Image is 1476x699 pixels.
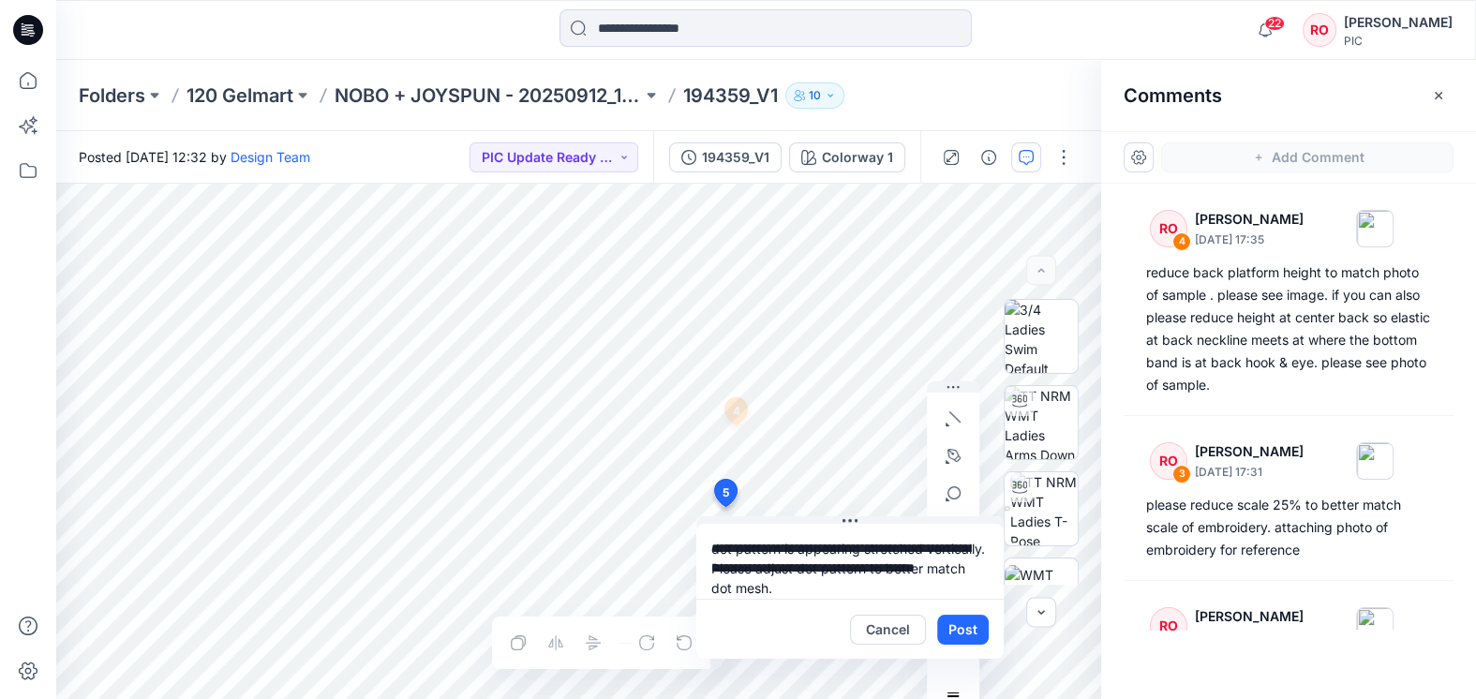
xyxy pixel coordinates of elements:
[79,147,310,167] span: Posted [DATE] 12:32 by
[1172,465,1191,483] div: 3
[785,82,844,109] button: 10
[683,82,778,109] p: 194359_V1
[1195,208,1304,231] p: [PERSON_NAME]
[1172,232,1191,251] div: 4
[1303,13,1336,47] div: RO
[186,82,293,109] a: 120 Gelmart
[809,85,821,106] p: 10
[1264,16,1285,31] span: 22
[335,82,642,109] a: NOBO + JOYSPUN - 20250912_120_GC
[1195,628,1304,647] p: [DATE] 22:40
[1195,231,1304,249] p: [DATE] 17:35
[669,142,782,172] button: 194359_V1
[1005,386,1078,459] img: TT NRM WMT Ladies Arms Down
[79,82,145,109] a: Folders
[1146,494,1431,561] div: please reduce scale 25% to better match scale of embroidery. attaching photo of embroidery for re...
[1195,440,1304,463] p: [PERSON_NAME]
[1344,11,1453,34] div: [PERSON_NAME]
[1195,463,1304,482] p: [DATE] 17:31
[822,147,893,168] div: Colorway 1
[789,142,905,172] button: Colorway 1
[723,484,729,501] span: 5
[1172,630,1191,648] div: 2
[702,147,769,168] div: 194359_V1
[1150,607,1187,645] div: RO
[1150,442,1187,480] div: RO
[1146,261,1431,396] div: reduce back platform height to match photo of sample . please see image. if you can also please r...
[850,615,926,645] button: Cancel
[1124,84,1222,107] h2: Comments
[1344,34,1453,48] div: PIC
[1010,472,1078,545] img: TT NRM WMT Ladies T-Pose
[1005,565,1078,624] img: WMT Ladies Swim Front
[231,149,310,165] a: Design Team
[974,142,1004,172] button: Details
[1005,300,1078,373] img: 3/4 Ladies Swim Default
[1150,210,1187,247] div: RO
[937,615,989,645] button: Post
[1195,605,1304,628] p: [PERSON_NAME]
[1161,142,1454,172] button: Add Comment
